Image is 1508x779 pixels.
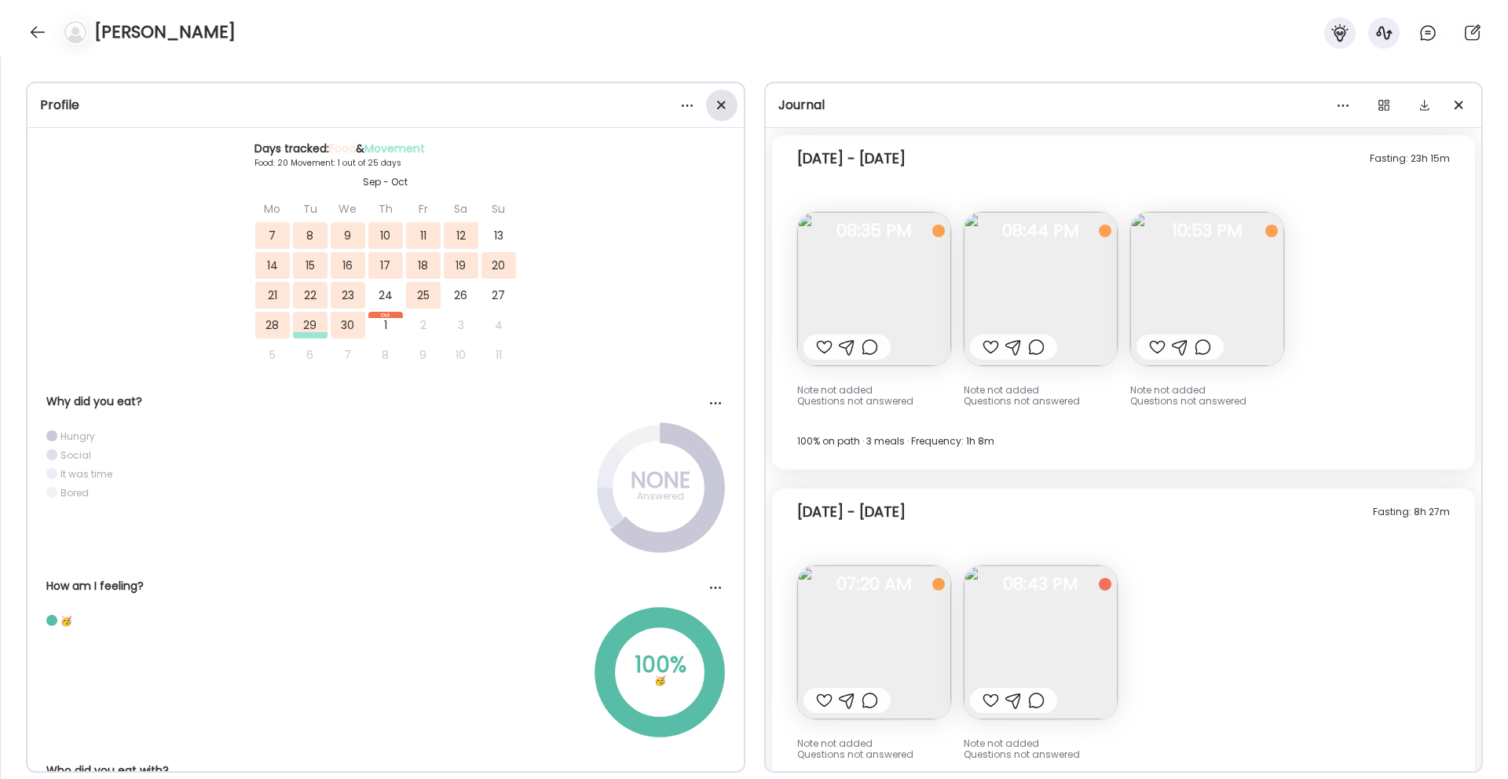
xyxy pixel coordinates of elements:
div: NONE [621,471,700,490]
div: Mo [255,196,290,222]
div: 25 [406,282,441,309]
div: 11 [481,342,516,368]
div: 15 [293,252,328,279]
div: 5 [255,342,290,368]
span: Movement [364,141,425,156]
div: Days tracked: & [254,141,517,157]
div: Answered [621,487,700,506]
div: 27 [481,282,516,309]
div: 2 [406,312,441,338]
div: Bored [60,486,89,499]
div: 19 [444,252,478,279]
img: bg-avatar-default.svg [64,21,86,43]
div: Su [481,196,516,222]
div: 24 [368,282,403,309]
div: 10 [444,342,478,368]
div: 22 [293,282,328,309]
span: Food [329,141,356,156]
h4: [PERSON_NAME] [94,20,236,45]
div: 17 [368,252,403,279]
img: images%2FWb0hM0fk8LerXRYHcsdVUXcJb2k2%2FteJ9MtfPNgW50vML3CvP%2FAA73It51umAG4DioPAwH_240 [797,565,951,719]
div: 10 [368,222,403,249]
span: Questions not answered [1130,394,1246,408]
span: Note not added [797,737,873,750]
div: 12 [444,222,478,249]
img: images%2FWb0hM0fk8LerXRYHcsdVUXcJb2k2%2FTwRuMCOewYCo4opCHtIk%2FOGG116LN0aZqd275trMb_240 [1130,212,1284,366]
img: images%2FWb0hM0fk8LerXRYHcsdVUXcJb2k2%2Fy2GtjXYPtpyo67Ynev13%2FZaJy1U4amts1XPZWsg5f_240 [964,565,1118,719]
div: Why did you eat? [46,393,725,410]
span: 08:35 PM [797,224,951,238]
div: [DATE] - [DATE] [797,503,906,521]
span: Questions not answered [797,748,913,761]
div: 6 [293,342,328,368]
div: 7 [331,342,365,368]
span: Questions not answered [797,394,913,408]
div: 100% [621,656,700,675]
div: 8 [293,222,328,249]
div: It was time [60,467,112,481]
span: 07:20 AM [797,577,951,591]
div: Fasting: 23h 15m [1370,149,1450,168]
div: We [331,196,365,222]
div: Fr [406,196,441,222]
div: Sep - Oct [254,175,517,189]
div: 30 [331,312,365,338]
div: 16 [331,252,365,279]
img: images%2FWb0hM0fk8LerXRYHcsdVUXcJb2k2%2FGjRikSGxAwYZyeeYzoQQ%2FaMZAcgzpnxKgaDEBW1SY_240 [964,212,1118,366]
div: How am I feeling? [46,578,725,594]
span: 08:43 PM [964,577,1118,591]
div: [DATE] - [DATE] [797,149,906,168]
div: Tu [293,196,328,222]
span: Questions not answered [964,394,1080,408]
div: Hungry [60,430,95,443]
div: Profile [40,96,731,115]
span: Note not added [797,383,873,397]
div: Food: 20 Movement: 1 out of 25 days [254,157,517,169]
span: Questions not answered [964,748,1080,761]
div: 3 [444,312,478,338]
div: 8 [368,342,403,368]
div: 23 [331,282,365,309]
span: 10:53 PM [1130,224,1284,238]
div: Social [60,448,91,462]
div: 13 [481,222,516,249]
div: 🥳 [60,614,72,627]
div: 29 [293,312,328,338]
div: 18 [406,252,441,279]
span: Note not added [964,737,1039,750]
div: 11 [406,222,441,249]
div: 14 [255,252,290,279]
div: Fasting: 8h 27m [1373,503,1450,521]
div: Who did you eat with? [46,763,725,779]
img: images%2FWb0hM0fk8LerXRYHcsdVUXcJb2k2%2Fwr7UfAinlZeOsaAo0U3m%2F4eYoV6MdQV3gcvDomghN_240 [797,212,951,366]
div: Sa [444,196,478,222]
div: 4 [481,312,516,338]
div: 26 [444,282,478,309]
span: Note not added [1130,383,1206,397]
div: 7 [255,222,290,249]
div: Th [368,196,403,222]
div: 9 [406,342,441,368]
div: 100% on path · 3 meals · Frequency: 1h 8m [797,432,1451,451]
span: 08:44 PM [964,224,1118,238]
div: Oct [368,312,403,318]
div: 1 [368,312,403,338]
div: 28 [255,312,290,338]
div: 9 [331,222,365,249]
div: Journal [778,96,1470,115]
div: 20 [481,252,516,279]
div: 21 [255,282,290,309]
span: Note not added [964,383,1039,397]
div: 🥳 [621,671,700,690]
